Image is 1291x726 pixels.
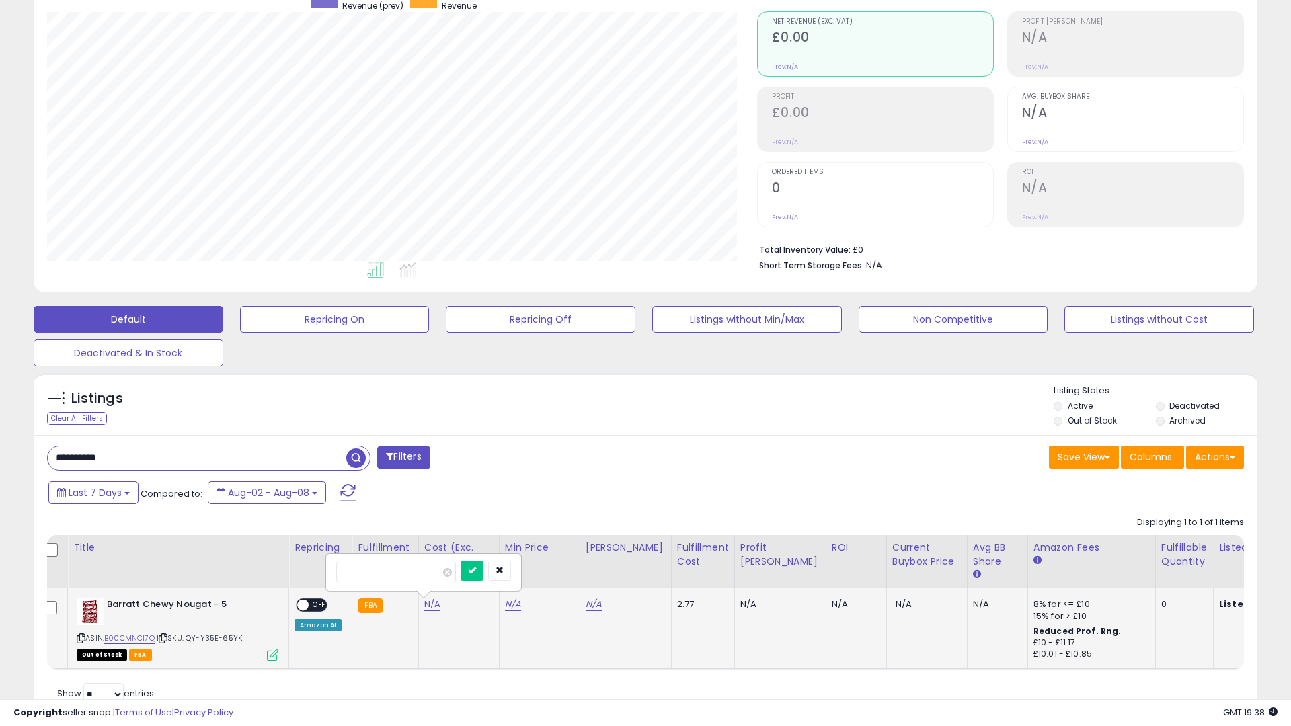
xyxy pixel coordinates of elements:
[1169,400,1220,411] label: Deactivated
[772,18,993,26] span: Net Revenue (Exc. VAT)
[104,633,155,644] a: B00CMNCI7Q
[759,244,851,255] b: Total Inventory Value:
[652,306,842,333] button: Listings without Min/Max
[677,598,724,610] div: 2.77
[859,306,1048,333] button: Non Competitive
[1161,540,1208,569] div: Fulfillable Quantity
[1022,93,1243,101] span: Avg. Buybox Share
[295,540,346,555] div: Repricing
[772,105,993,123] h2: £0.00
[1049,446,1119,469] button: Save View
[1033,598,1145,610] div: 8% for <= £10
[424,540,494,569] div: Cost (Exc. VAT)
[13,707,233,719] div: seller snap | |
[34,306,223,333] button: Default
[115,706,172,719] a: Terms of Use
[892,540,962,569] div: Current Buybox Price
[832,598,876,610] div: N/A
[1022,213,1048,221] small: Prev: N/A
[1169,415,1206,426] label: Archived
[505,540,574,555] div: Min Price
[228,486,309,499] span: Aug-02 - Aug-08
[446,306,635,333] button: Repricing Off
[34,339,223,366] button: Deactivated & In Stock
[586,598,602,611] a: N/A
[141,487,202,500] span: Compared to:
[1219,598,1280,610] b: Listed Price:
[1033,540,1150,555] div: Amazon Fees
[1022,105,1243,123] h2: N/A
[208,481,326,504] button: Aug-02 - Aug-08
[129,649,152,661] span: FBA
[772,180,993,198] h2: 0
[47,412,107,425] div: Clear All Filters
[586,540,666,555] div: [PERSON_NAME]
[1121,446,1184,469] button: Columns
[1022,180,1243,198] h2: N/A
[1033,610,1145,622] div: 15% for > £10
[358,598,383,613] small: FBA
[1033,637,1145,649] div: £10 - £11.17
[1223,706,1278,719] span: 2025-08-16 19:38 GMT
[48,481,139,504] button: Last 7 Days
[1161,598,1203,610] div: 0
[1137,516,1244,529] div: Displaying 1 to 1 of 1 items
[677,540,729,569] div: Fulfillment Cost
[57,687,154,700] span: Show: entries
[759,241,1234,257] li: £0
[772,63,798,71] small: Prev: N/A
[13,706,63,719] strong: Copyright
[1054,385,1257,397] p: Listing States:
[740,598,816,610] div: N/A
[1068,415,1117,426] label: Out of Stock
[1033,649,1145,660] div: £10.01 - £10.85
[1186,446,1244,469] button: Actions
[832,540,881,555] div: ROI
[1130,450,1172,464] span: Columns
[759,259,864,271] b: Short Term Storage Fees:
[1064,306,1254,333] button: Listings without Cost
[772,213,798,221] small: Prev: N/A
[772,93,993,101] span: Profit
[866,259,882,272] span: N/A
[772,138,798,146] small: Prev: N/A
[973,569,981,581] small: Avg BB Share.
[505,598,521,611] a: N/A
[740,540,820,569] div: Profit [PERSON_NAME]
[424,598,440,611] a: N/A
[1022,63,1048,71] small: Prev: N/A
[77,649,127,661] span: All listings that are currently out of stock and unavailable for purchase on Amazon
[1022,18,1243,26] span: Profit [PERSON_NAME]
[896,598,912,610] span: N/A
[1022,138,1048,146] small: Prev: N/A
[71,389,123,408] h5: Listings
[77,598,104,625] img: 51WqqsZcYxL._SL40_.jpg
[772,30,993,48] h2: £0.00
[240,306,430,333] button: Repricing On
[157,633,242,643] span: | SKU: QY-Y35E-65YK
[772,169,993,176] span: Ordered Items
[1033,625,1122,637] b: Reduced Prof. Rng.
[1068,400,1093,411] label: Active
[973,598,1017,610] div: N/A
[973,540,1022,569] div: Avg BB Share
[377,446,430,469] button: Filters
[107,598,270,614] b: Barratt Chewy Nougat - 5
[309,600,330,611] span: OFF
[358,540,412,555] div: Fulfillment
[295,619,342,631] div: Amazon AI
[1022,30,1243,48] h2: N/A
[73,540,283,555] div: Title
[1033,555,1042,567] small: Amazon Fees.
[77,598,278,659] div: ASIN:
[174,706,233,719] a: Privacy Policy
[69,486,122,499] span: Last 7 Days
[1022,169,1243,176] span: ROI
